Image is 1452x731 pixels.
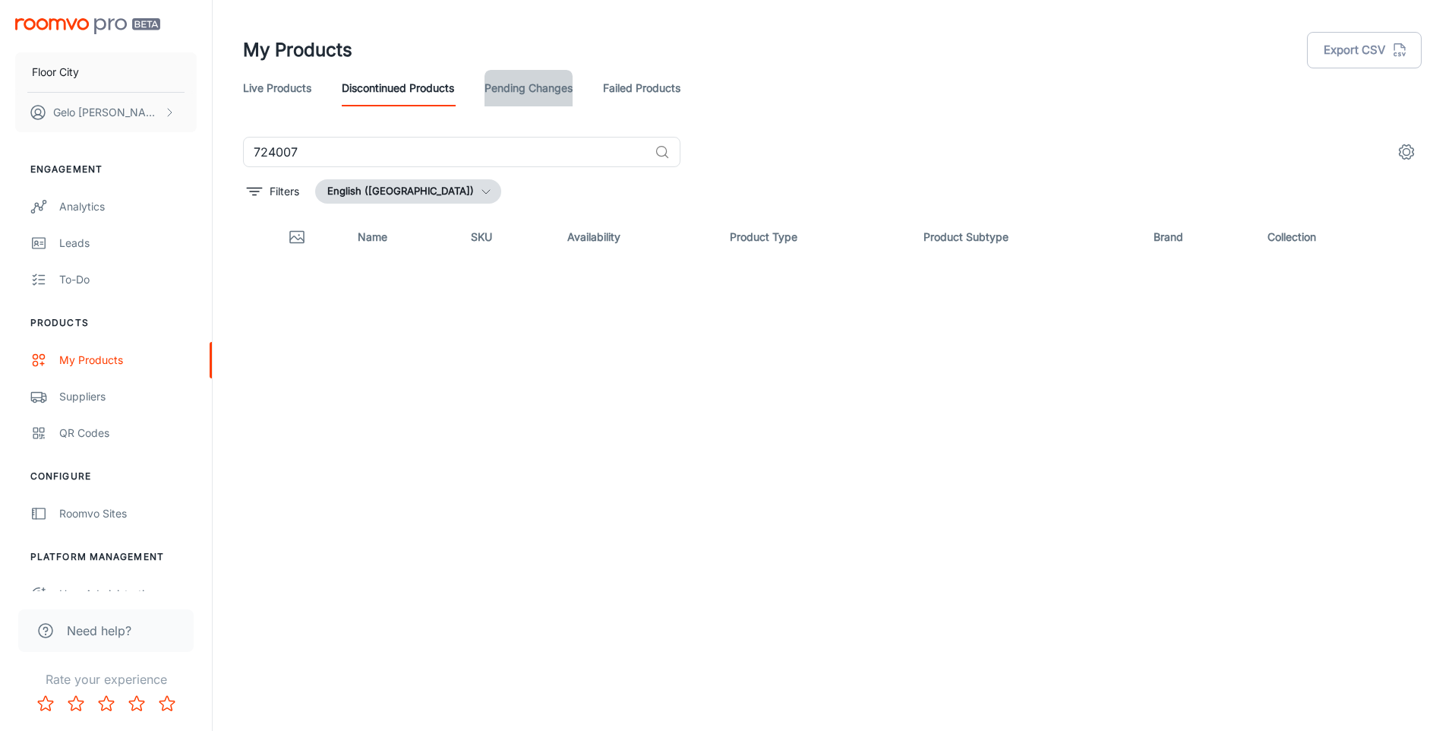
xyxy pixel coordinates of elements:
th: Product Type [718,216,911,258]
th: Availability [555,216,718,258]
button: Rate 1 star [30,688,61,719]
div: To-do [59,271,197,288]
button: Floor City [15,52,197,92]
button: Export CSV [1307,32,1422,68]
button: settings [1391,137,1422,167]
img: Roomvo PRO Beta [15,18,160,34]
th: Product Subtype [911,216,1141,258]
button: English ([GEOGRAPHIC_DATA]) [315,179,501,204]
svg: Thumbnail [288,228,306,246]
a: Failed Products [603,70,680,106]
p: Rate your experience [12,670,200,688]
a: Live Products [243,70,311,106]
button: Gelo [PERSON_NAME] [15,93,197,132]
div: Roomvo Sites [59,505,197,522]
h1: My Products [243,36,352,64]
p: Filters [270,183,299,200]
th: Collection [1255,216,1422,258]
div: Leads [59,235,197,252]
th: Brand [1141,216,1255,258]
div: QR Codes [59,425,197,441]
span: Need help? [67,622,131,640]
button: Rate 2 star [61,688,91,719]
div: Suppliers [59,388,197,405]
button: filter [243,179,303,204]
button: Rate 4 star [122,688,152,719]
p: Floor City [32,64,79,81]
p: Gelo [PERSON_NAME] [53,104,160,121]
div: My Products [59,352,197,369]
a: Discontinued Products [342,70,454,106]
button: Rate 3 star [91,688,122,719]
input: Search [243,137,649,167]
th: Name [346,216,459,258]
button: Rate 5 star [152,688,182,719]
a: Pending Changes [485,70,573,106]
th: SKU [459,216,554,258]
div: Analytics [59,198,197,215]
div: User Administration [59,586,197,603]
